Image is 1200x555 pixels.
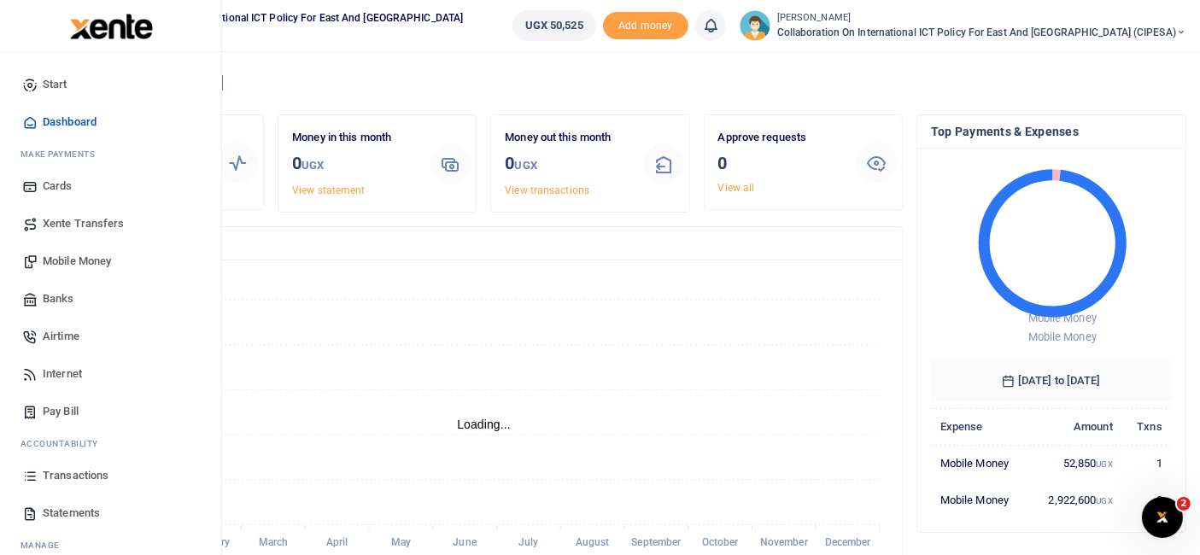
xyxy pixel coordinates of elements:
small: UGX [1096,459,1112,469]
td: 52,850 [1029,446,1122,482]
li: Toup your wallet [603,12,688,40]
a: View statement [292,184,365,196]
span: 2 [1177,497,1191,511]
a: Transactions [14,457,208,494]
a: Pay Bill [14,393,208,430]
h4: Transactions Overview [79,234,888,253]
th: Expense [931,409,1029,446]
a: Internet [14,355,208,393]
span: Dashboard [43,114,97,131]
img: profile-user [740,10,770,41]
h3: 0 [718,150,842,176]
p: Money in this month [292,129,416,147]
span: Internet [43,365,82,383]
a: logo-small logo-large logo-large [68,19,153,32]
span: Statements [43,505,100,522]
span: Mobile Money [1028,312,1097,324]
h3: 0 [292,150,416,178]
a: Mobile Money [14,242,208,280]
a: Dashboard [14,103,208,141]
span: Collaboration on International ICT Policy For East and [GEOGRAPHIC_DATA] (CIPESA) [102,10,478,41]
h4: Hello [PERSON_NAME] [65,73,1186,92]
h3: 0 [505,150,629,178]
span: anage [29,539,61,552]
p: Money out this month [505,129,629,147]
h4: Top Payments & Expenses [931,122,1172,141]
p: Approve requests [718,129,842,147]
span: Airtime [43,328,79,345]
a: Add money [603,18,688,31]
small: UGX [1096,496,1112,505]
td: Mobile Money [931,446,1029,482]
a: Airtime [14,318,208,355]
li: Wallet ballance [506,10,603,41]
a: Start [14,66,208,103]
a: Xente Transfers [14,205,208,242]
tspan: November [760,537,809,549]
tspan: March [259,537,289,549]
tspan: December [825,537,872,549]
a: Cards [14,167,208,205]
span: Banks [43,290,74,307]
img: logo-large [70,14,153,39]
span: Collaboration on International ICT Policy For East and [GEOGRAPHIC_DATA] (CIPESA) [777,25,1186,40]
span: Transactions [43,467,108,484]
th: Amount [1029,409,1122,446]
tspan: May [391,537,411,549]
a: profile-user [PERSON_NAME] Collaboration on International ICT Policy For East and [GEOGRAPHIC_DAT... [740,10,1186,41]
span: Cards [43,178,73,195]
span: Pay Bill [43,403,79,420]
span: Start [43,76,67,93]
th: Txns [1122,409,1172,446]
span: Xente Transfers [43,215,125,232]
span: Mobile Money [43,253,111,270]
tspan: February [189,537,230,549]
tspan: April [326,537,348,549]
li: M [14,141,208,167]
h6: [DATE] to [DATE] [931,360,1172,401]
a: View transactions [505,184,589,196]
span: countability [33,437,98,450]
small: [PERSON_NAME] [777,11,1186,26]
li: Ac [14,430,208,457]
small: UGX [301,159,324,172]
iframe: Intercom live chat [1142,497,1183,538]
small: UGX [514,159,536,172]
a: Statements [14,494,208,532]
span: Mobile Money [1028,330,1097,343]
td: 1 [1122,446,1172,482]
td: 2,922,600 [1029,482,1122,518]
span: Add money [603,12,688,40]
span: UGX 50,525 [525,17,583,34]
a: View all [718,182,755,194]
a: UGX 50,525 [512,10,596,41]
td: Mobile Money [931,482,1029,518]
span: ake Payments [29,148,96,161]
td: 2 [1122,482,1172,518]
a: Banks [14,280,208,318]
text: Loading... [457,418,511,431]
